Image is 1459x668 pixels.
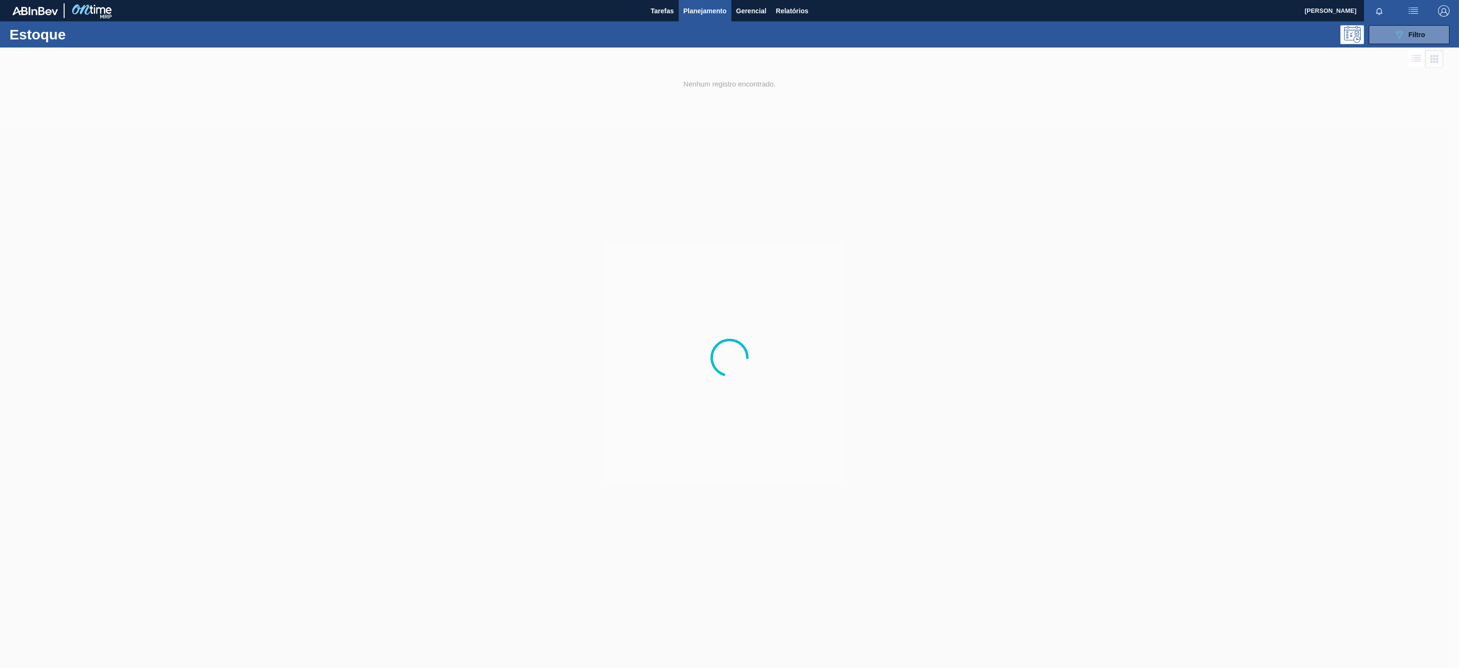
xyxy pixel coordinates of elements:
span: Filtro [1409,31,1425,38]
span: Gerencial [736,5,767,17]
span: Tarefas [651,5,674,17]
span: Planejamento [683,5,727,17]
div: Pogramando: nenhum usuário selecionado [1340,25,1364,44]
span: Relatórios [776,5,808,17]
button: Notificações [1364,4,1394,18]
h1: Estoque [9,29,161,40]
img: Logout [1438,5,1450,17]
img: userActions [1408,5,1419,17]
button: Filtro [1369,25,1450,44]
img: TNhmsLtSVTkK8tSr43FrP2fwEKptu5GPRR3wAAAABJRU5ErkJggg== [12,7,58,15]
